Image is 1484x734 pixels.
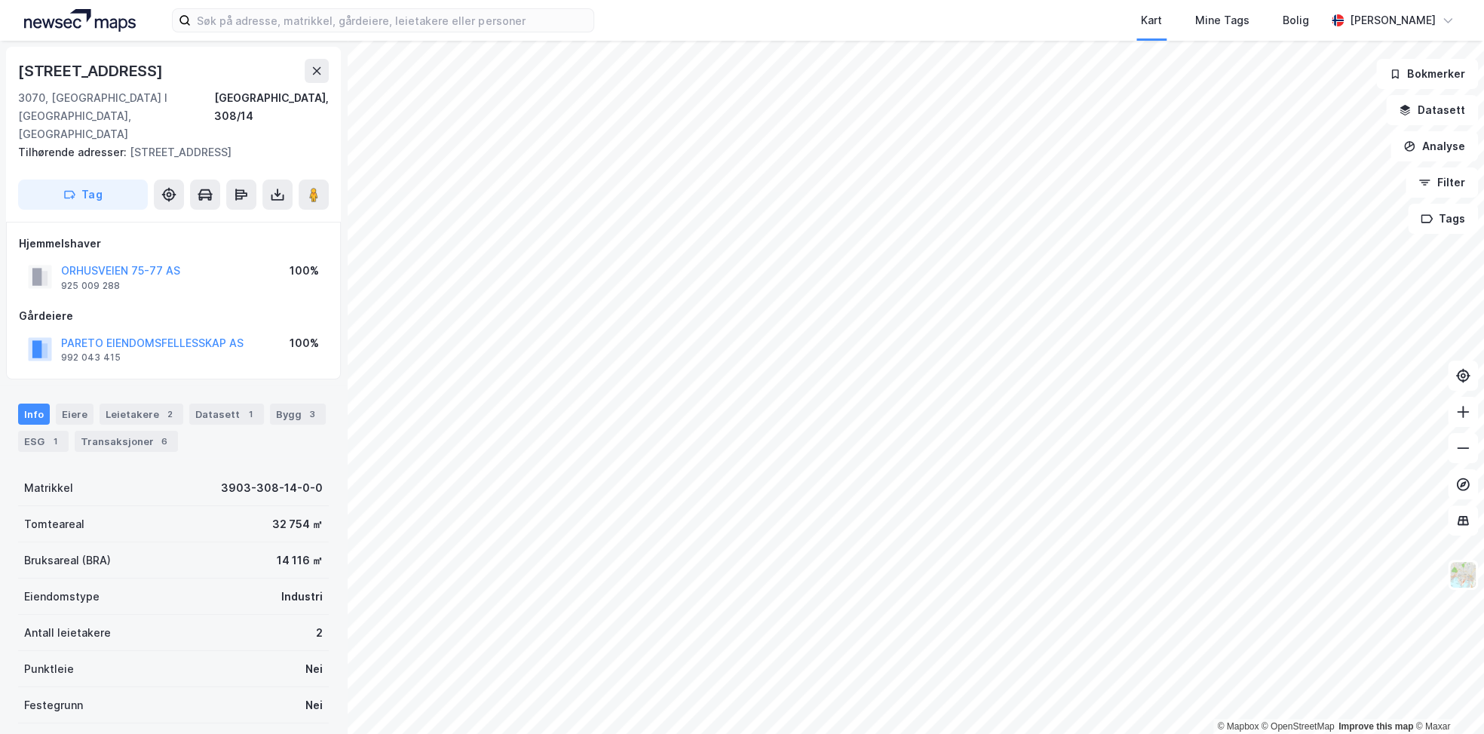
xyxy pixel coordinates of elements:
div: Bolig [1283,11,1309,29]
div: Gårdeiere [19,307,328,325]
a: Improve this map [1338,721,1413,732]
div: 2 [316,624,323,642]
div: 32 754 ㎡ [272,515,323,533]
img: Z [1449,560,1477,589]
div: Datasett [189,404,264,425]
div: Kontrollprogram for chat [1409,662,1484,734]
a: Mapbox [1217,721,1259,732]
div: Leietakere [100,404,183,425]
button: Tags [1408,204,1478,234]
div: 1 [243,407,258,422]
div: Info [18,404,50,425]
div: 6 [157,434,172,449]
div: 100% [290,334,319,352]
a: OpenStreetMap [1262,721,1335,732]
div: [PERSON_NAME] [1350,11,1436,29]
div: Transaksjoner [75,431,178,452]
button: Tag [18,180,148,210]
div: Hjemmelshaver [19,235,328,253]
div: Kart [1141,11,1162,29]
div: Nei [305,660,323,678]
iframe: Chat Widget [1409,662,1484,734]
div: Tomteareal [24,515,84,533]
div: Industri [281,588,323,606]
div: 2 [162,407,177,422]
div: ESG [18,431,69,452]
div: Mine Tags [1195,11,1249,29]
div: [STREET_ADDRESS] [18,143,317,161]
div: Bruksareal (BRA) [24,551,111,570]
div: Festegrunn [24,696,83,714]
div: Bygg [270,404,326,425]
div: Matrikkel [24,479,73,497]
div: Nei [305,696,323,714]
button: Analyse [1390,131,1478,161]
button: Filter [1406,167,1478,198]
button: Bokmerker [1376,59,1478,89]
div: Eiendomstype [24,588,100,606]
span: Tilhørende adresser: [18,146,130,158]
img: logo.a4113a55bc3d86da70a041830d287a7e.svg [24,9,136,32]
div: Punktleie [24,660,74,678]
div: 14 116 ㎡ [277,551,323,570]
div: [STREET_ADDRESS] [18,59,166,83]
div: 992 043 415 [61,352,121,364]
div: 925 009 288 [61,280,120,292]
div: 100% [290,262,319,280]
div: Eiere [56,404,94,425]
button: Datasett [1386,95,1478,125]
div: 1 [48,434,63,449]
div: 3070, [GEOGRAPHIC_DATA] I [GEOGRAPHIC_DATA], [GEOGRAPHIC_DATA] [18,89,214,143]
div: [GEOGRAPHIC_DATA], 308/14 [214,89,329,143]
input: Søk på adresse, matrikkel, gårdeiere, leietakere eller personer [191,9,593,32]
div: 3903-308-14-0-0 [221,479,323,497]
div: Antall leietakere [24,624,111,642]
div: 3 [305,407,320,422]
